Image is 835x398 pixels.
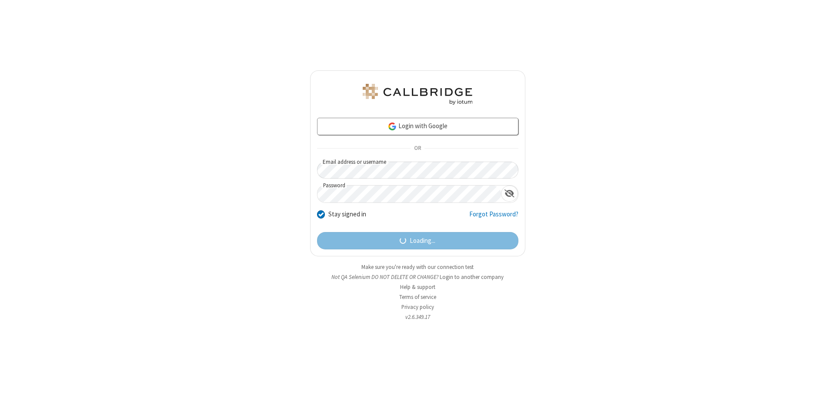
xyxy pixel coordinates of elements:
span: Loading... [410,236,435,246]
button: Loading... [317,232,518,249]
img: QA Selenium DO NOT DELETE OR CHANGE [361,84,474,105]
a: Help & support [400,283,435,291]
a: Privacy policy [401,303,434,311]
input: Email address or username [317,162,518,179]
button: Login to another company [440,273,504,281]
li: Not QA Selenium DO NOT DELETE OR CHANGE? [310,273,525,281]
a: Terms of service [399,293,436,301]
iframe: Chat [813,375,828,392]
input: Password [317,186,501,202]
div: Show password [501,186,518,202]
li: v2.6.349.17 [310,313,525,321]
label: Stay signed in [328,209,366,219]
a: Forgot Password? [469,209,518,226]
span: OR [411,143,424,155]
a: Make sure you're ready with our connection test [361,263,474,271]
img: google-icon.png [387,122,397,131]
a: Login with Google [317,118,518,135]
